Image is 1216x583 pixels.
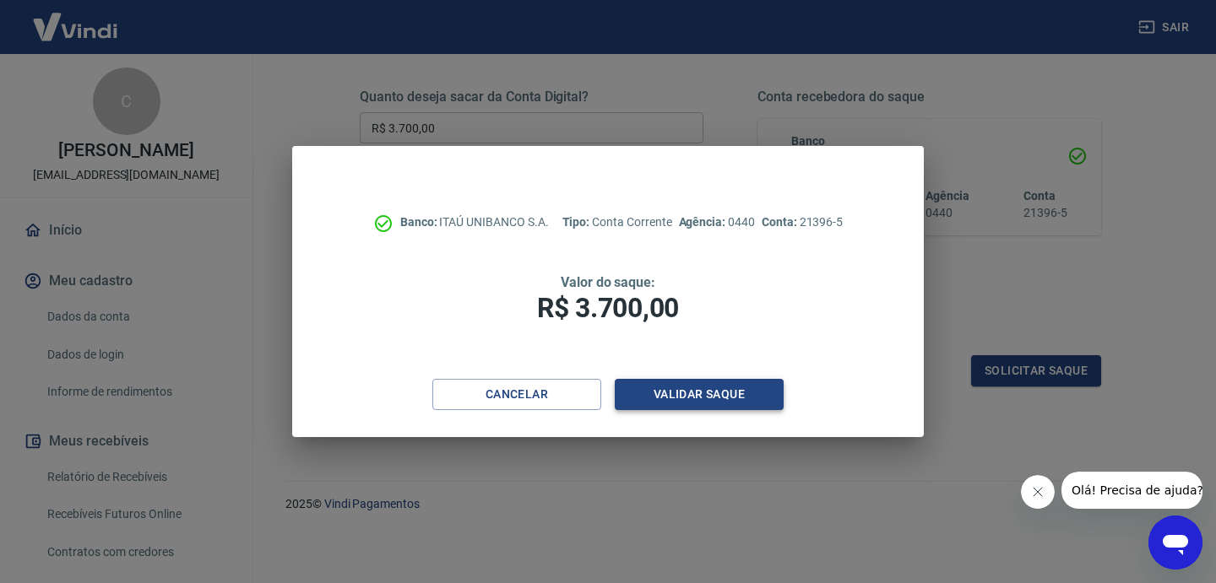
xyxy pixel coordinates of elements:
iframe: Mensagem da empresa [1061,472,1202,509]
iframe: Botão para abrir a janela de mensagens [1148,516,1202,570]
span: Valor do saque: [561,274,655,290]
p: Conta Corrente [562,213,672,231]
button: Validar saque [615,379,784,410]
span: Agência: [679,215,729,229]
p: 21396-5 [762,213,843,231]
span: Conta: [762,215,800,229]
span: Banco: [400,215,440,229]
span: Tipo: [562,215,593,229]
span: Olá! Precisa de ajuda? [10,12,142,25]
p: 0440 [679,213,755,231]
p: ITAÚ UNIBANCO S.A. [400,213,549,231]
span: R$ 3.700,00 [537,292,679,324]
button: Cancelar [432,379,601,410]
iframe: Fechar mensagem [1021,475,1055,509]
